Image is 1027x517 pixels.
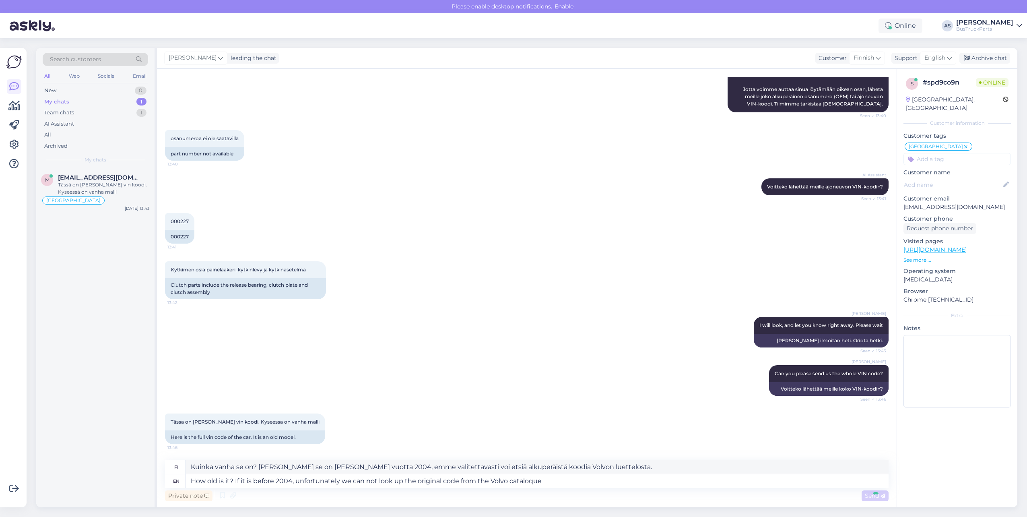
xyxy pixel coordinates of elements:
a: [PERSON_NAME]BusTruckParts [956,19,1022,32]
div: Socials [96,71,116,81]
span: Seen ✓ 13:40 [856,113,886,119]
span: AI Assistant [856,172,886,178]
div: Email [131,71,148,81]
span: [PERSON_NAME] [169,54,217,62]
div: AI Assistant [44,120,74,128]
p: Visited pages [903,237,1011,246]
div: All [44,131,51,139]
div: [PERSON_NAME] [956,19,1013,26]
p: Operating system [903,267,1011,275]
span: Seen ✓ 13:43 [856,348,886,354]
span: msaarelainen1@gmail.com [58,174,142,181]
div: 000227 [165,230,194,244]
span: My chats [85,156,106,163]
p: Customer phone [903,215,1011,223]
div: Here is the full vin code of the car. It is an old model. [165,430,325,444]
span: [GEOGRAPHIC_DATA] [46,198,101,203]
div: All [43,71,52,81]
div: 1 [136,109,146,117]
span: Kytkimen osia painelaakeri, kytkinlevy ja kytkinasetelma [171,267,306,273]
span: Online [976,78,1008,87]
div: [DATE] 13:43 [125,205,150,211]
span: Voitteko lähettää meille ajoneuvon VIN-koodin? [767,184,883,190]
span: Seen ✓ 13:41 [856,196,886,202]
span: Can you please send us the whole VIN code? [775,370,883,376]
div: 0 [135,87,146,95]
div: Archive chat [959,53,1010,64]
div: Team chats [44,109,74,117]
div: Tässä on [PERSON_NAME] vin koodi. Kyseessä on vanha malli [58,181,150,196]
p: Customer name [903,168,1011,177]
span: Tässä on [PERSON_NAME] vin koodi. Kyseessä on vanha malli [171,419,320,425]
input: Add a tag [903,153,1011,165]
span: s [911,81,914,87]
div: part number not available [165,147,244,161]
div: Web [67,71,81,81]
p: Customer email [903,194,1011,203]
span: 13:42 [167,300,198,306]
input: Add name [904,180,1002,189]
p: See more ... [903,256,1011,264]
div: # spd9co9n [923,78,976,87]
div: Customer [815,54,847,62]
div: Request phone number [903,223,976,234]
span: m [45,177,49,183]
div: Support [891,54,918,62]
span: 13:41 [167,244,198,250]
div: Clutch parts include the release bearing, clutch plate and clutch assembly [165,278,326,299]
span: I will look, and let you know right away. Please wait [759,322,883,328]
div: leading the chat [227,54,276,62]
p: Customer tags [903,132,1011,140]
span: Enable [552,3,576,10]
div: 1 [136,98,146,106]
span: Search customers [50,55,101,64]
div: [GEOGRAPHIC_DATA], [GEOGRAPHIC_DATA] [906,95,1003,112]
span: [PERSON_NAME] [852,310,886,316]
span: English [924,54,945,62]
span: Finnish [854,54,874,62]
div: Extra [903,312,1011,319]
span: [GEOGRAPHIC_DATA] [909,144,963,149]
div: New [44,87,56,95]
p: [MEDICAL_DATA] [903,275,1011,284]
span: Seen ✓ 13:46 [856,396,886,402]
span: 000227 [171,218,189,224]
div: AS [942,20,953,31]
div: Customer information [903,120,1011,127]
span: 13:40 [167,161,198,167]
a: [URL][DOMAIN_NAME] [903,246,967,253]
p: [EMAIL_ADDRESS][DOMAIN_NAME] [903,203,1011,211]
div: Archived [44,142,68,150]
div: BusTruckParts [956,26,1013,32]
div: My chats [44,98,69,106]
span: Hei! Jotta voimme auttaa sinua löytämään oikean osan, lähetä meille joko alkuperäinen osanumero (... [743,72,884,107]
div: Online [879,19,922,33]
span: 13:46 [167,445,198,451]
p: Browser [903,287,1011,296]
p: Chrome [TECHNICAL_ID] [903,296,1011,304]
div: [PERSON_NAME] ilmoitan heti. Odota hetki. [754,334,889,347]
p: Notes [903,324,1011,333]
span: [PERSON_NAME] [852,359,886,365]
div: Voitteko lähettää meille koko VIN-koodin? [769,382,889,396]
span: osanumeroa ei ole saatavilla [171,135,239,141]
img: Askly Logo [6,54,22,70]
